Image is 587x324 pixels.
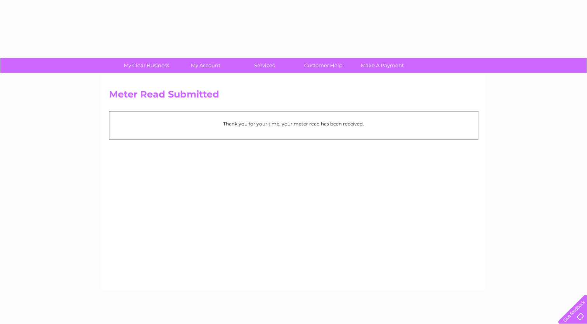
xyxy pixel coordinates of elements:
[291,58,355,73] a: Customer Help
[173,58,237,73] a: My Account
[114,58,178,73] a: My Clear Business
[232,58,296,73] a: Services
[350,58,414,73] a: Make A Payment
[113,120,474,127] p: Thank you for your time, your meter read has been received.
[109,89,478,104] h2: Meter Read Submitted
